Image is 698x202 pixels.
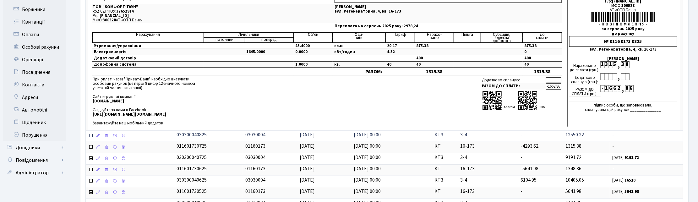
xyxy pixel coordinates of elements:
td: Додатково сплачую: [482,77,546,83]
span: [DATE] [300,143,315,150]
b: [DOMAIN_NAME] [93,98,124,104]
span: 011601730725 [177,143,207,150]
span: - [612,131,680,139]
p: [PERSON_NAME] [335,5,562,9]
div: 1 [609,61,613,68]
span: - [521,154,522,161]
span: - [612,165,680,172]
span: [DATE] [300,131,315,138]
div: 8 [625,61,629,68]
td: 875.38 [523,43,562,49]
span: -5641.98 [521,165,538,172]
div: 6 [613,85,617,92]
div: Нараховано до сплати (грн.): [569,61,601,73]
div: № 0116 0173 0825 [569,36,678,47]
p: вул. Регенераторна, 4, кв. 16-173 [335,9,562,14]
td: Об'єм [294,33,333,43]
td: 20.17 [385,43,415,49]
div: АТ «ОТП Банк» [569,8,678,12]
span: 12550.22 [566,131,584,138]
span: КТ [434,165,455,172]
span: 1348.36 [566,165,582,172]
div: до рахунку [569,31,678,36]
span: КТ3 [434,154,455,161]
span: 6104.95 [521,177,537,183]
td: кв. [333,61,386,68]
a: Оплати [3,28,66,41]
span: КТ [434,143,455,150]
span: 300528 [622,3,635,8]
div: РАЗОМ ДО СПЛАТИ (грн.): [569,85,601,97]
span: [DATE] 00:00 [354,165,381,172]
td: 1315.38 [415,68,454,76]
span: 9191.72 [566,154,582,161]
span: [DATE] [300,154,315,161]
div: 1 [605,85,609,92]
div: Додатково сплачую (грн.): [569,73,601,85]
td: 1645.0000 [245,49,294,55]
td: 0.0000 [294,49,333,55]
a: Особові рахунки [3,41,66,53]
span: 3-4 [461,154,516,161]
div: вул. Регенераторна, 4, кв. 16-173 [569,47,678,52]
td: 0 [523,49,562,55]
a: Адміністратор [3,167,66,179]
td: 400 [415,55,454,62]
span: 1315.38 [566,143,582,150]
span: 37652914 [116,8,134,14]
td: кв.м [333,43,386,49]
div: 1 [601,61,605,68]
b: 9191.72 [624,155,639,161]
td: Утримання/управління [92,43,204,49]
span: КТ3 [434,131,455,139]
span: [DATE] [300,177,315,183]
span: 03030004 [245,154,265,161]
td: Пільга [454,33,481,43]
span: 16-173 [461,188,516,195]
div: , [621,85,625,92]
small: [DATE]: [612,155,639,161]
img: apps-qrcodes.png [482,90,545,111]
a: Посвідчення [3,66,66,79]
span: - [612,143,680,150]
td: 40 [523,61,562,68]
td: -1662.86 [546,83,561,90]
td: РАЗОМ: [333,68,415,76]
div: 8 [625,85,629,92]
td: 1315.38 [523,68,562,76]
p: МФО: АТ «ОТП Банк» [93,18,333,22]
p: ТОВ "КОМФОРТ-ТАУН" [93,5,333,9]
div: - [601,85,605,92]
span: 300528 [103,17,116,23]
span: 030300040825 [177,131,207,138]
span: 01160173 [245,188,265,195]
div: - П О В І Д О М Л Е Н Н Я - [569,22,678,26]
span: [FINANCIAL_ID] [100,13,129,19]
div: підпис особи, що заповнювала, сплачувала цей рахунок ______________ [569,102,678,112]
span: 16-173 [461,165,516,172]
td: Тариф [385,33,415,43]
td: Додатковий договір [92,55,204,62]
div: , [617,61,621,68]
span: 3-4 [461,177,516,184]
span: 01160173 [245,143,265,150]
td: Лічильники [204,33,294,38]
span: 030300040625 [177,177,207,183]
span: 16-173 [461,143,516,150]
td: Електроенергія [92,49,204,55]
span: [DATE] 00:00 [354,154,381,161]
td: РАЗОМ ДО СПЛАТИ: [482,83,546,90]
div: 2 [617,85,621,92]
span: 011601730525 [177,188,207,195]
a: Квитанції [3,16,66,28]
td: 4.32 [385,49,415,55]
div: 3 [605,61,609,68]
div: 6 [609,85,613,92]
td: 400 [523,55,562,62]
td: До cплати [523,33,562,43]
div: МФО: [569,3,678,8]
td: Оди- ниця [333,33,386,43]
span: - [521,131,522,138]
a: Довідники [3,141,66,154]
td: кВт/годин [333,49,386,55]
